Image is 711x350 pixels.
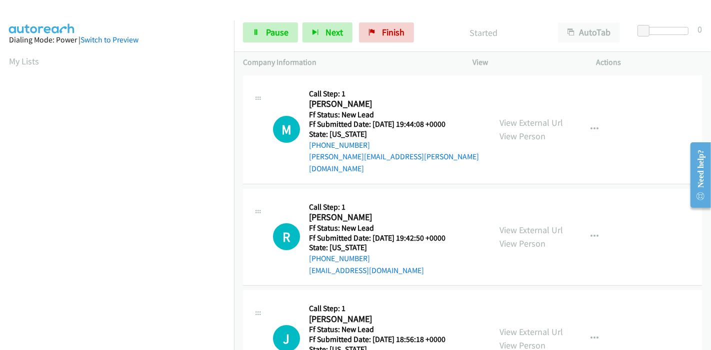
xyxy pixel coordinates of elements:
h1: M [273,116,300,143]
h5: Ff Submitted Date: [DATE] 19:42:50 +0000 [309,233,458,243]
a: View Person [499,238,545,249]
a: My Lists [9,55,39,67]
a: Switch to Preview [80,35,138,44]
div: Delay between calls (in seconds) [642,27,688,35]
h5: State: [US_STATE] [309,243,458,253]
span: Pause [266,26,288,38]
span: Next [325,26,343,38]
p: Company Information [243,56,454,68]
p: Actions [596,56,702,68]
h2: [PERSON_NAME] [309,212,458,223]
button: Next [302,22,352,42]
h5: Ff Status: New Lead [309,110,481,120]
h5: Ff Submitted Date: [DATE] 19:44:08 +0000 [309,119,481,129]
p: Started [427,26,540,39]
iframe: Resource Center [682,135,711,215]
a: [PHONE_NUMBER] [309,254,370,263]
a: [PERSON_NAME][EMAIL_ADDRESS][PERSON_NAME][DOMAIN_NAME] [309,152,479,173]
h5: State: [US_STATE] [309,129,481,139]
h5: Call Step: 1 [309,304,479,314]
div: The call is yet to be attempted [273,223,300,250]
div: 0 [697,22,702,36]
p: View [472,56,578,68]
h5: Call Step: 1 [309,89,481,99]
h5: Ff Submitted Date: [DATE] 18:56:18 +0000 [309,335,479,345]
a: Finish [359,22,414,42]
h5: Call Step: 1 [309,202,458,212]
a: Pause [243,22,298,42]
h2: [PERSON_NAME] [309,98,458,110]
div: Dialing Mode: Power | [9,34,225,46]
h1: R [273,223,300,250]
h2: [PERSON_NAME] [309,314,458,325]
a: View External Url [499,224,563,236]
a: View External Url [499,117,563,128]
h5: Ff Status: New Lead [309,223,458,233]
a: View External Url [499,326,563,338]
a: [EMAIL_ADDRESS][DOMAIN_NAME] [309,266,424,275]
span: Finish [382,26,404,38]
a: [PHONE_NUMBER] [309,140,370,150]
button: AutoTab [558,22,620,42]
a: View Person [499,130,545,142]
h5: Ff Status: New Lead [309,325,479,335]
